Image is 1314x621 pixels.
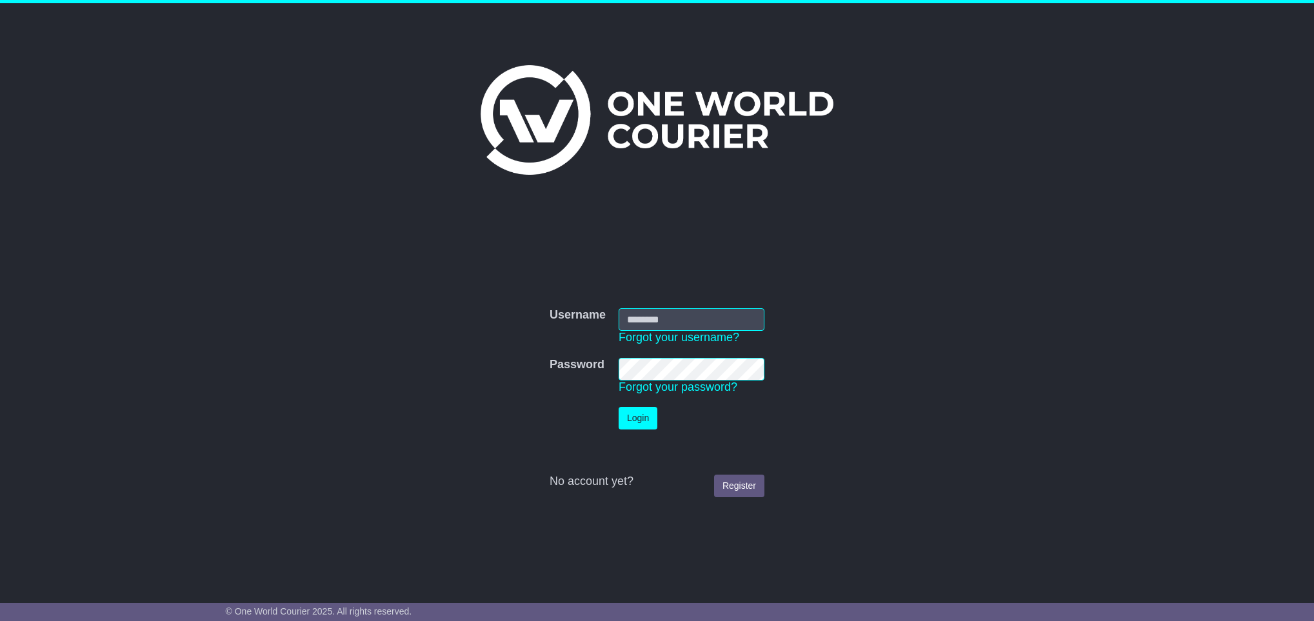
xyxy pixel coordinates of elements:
[714,475,764,497] a: Register
[481,65,833,175] img: One World
[619,331,739,344] a: Forgot your username?
[226,606,412,616] span: © One World Courier 2025. All rights reserved.
[550,475,764,489] div: No account yet?
[550,308,606,322] label: Username
[619,380,737,393] a: Forgot your password?
[550,358,604,372] label: Password
[619,407,657,429] button: Login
